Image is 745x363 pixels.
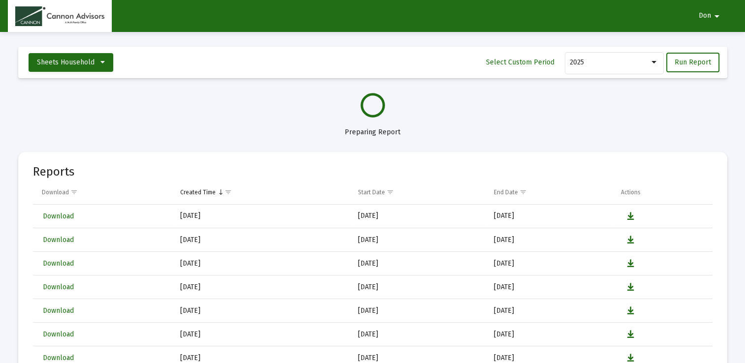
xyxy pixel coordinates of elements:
[699,12,711,20] span: Don
[494,188,518,196] div: End Date
[43,283,74,291] span: Download
[351,299,486,323] td: [DATE]
[43,354,74,362] span: Download
[487,299,614,323] td: [DATE]
[486,58,554,66] span: Select Custom Period
[687,6,735,26] button: Don
[180,211,344,221] div: [DATE]
[43,236,74,244] span: Download
[351,205,486,228] td: [DATE]
[70,188,78,196] span: Show filter options for column 'Download'
[487,205,614,228] td: [DATE]
[487,323,614,346] td: [DATE]
[29,53,113,72] button: Sheets Household
[614,181,713,204] td: Column Actions
[33,181,174,204] td: Column Download
[621,188,641,196] div: Actions
[33,167,74,177] mat-card-title: Reports
[351,181,486,204] td: Column Start Date
[42,188,69,196] div: Download
[180,282,344,292] div: [DATE]
[180,306,344,316] div: [DATE]
[351,252,486,275] td: [DATE]
[711,6,723,26] mat-icon: arrow_drop_down
[43,330,74,338] span: Download
[675,58,711,66] span: Run Report
[180,188,216,196] div: Created Time
[570,58,584,66] span: 2025
[487,228,614,252] td: [DATE]
[18,118,727,137] div: Preparing Report
[173,181,351,204] td: Column Created Time
[180,235,344,245] div: [DATE]
[666,53,719,72] button: Run Report
[180,353,344,363] div: [DATE]
[43,212,74,220] span: Download
[180,330,344,339] div: [DATE]
[487,252,614,275] td: [DATE]
[15,6,104,26] img: Dashboard
[358,188,385,196] div: Start Date
[487,181,614,204] td: Column End Date
[37,58,95,66] span: Sheets Household
[351,275,486,299] td: [DATE]
[519,188,527,196] span: Show filter options for column 'End Date'
[43,306,74,315] span: Download
[351,228,486,252] td: [DATE]
[487,275,614,299] td: [DATE]
[225,188,232,196] span: Show filter options for column 'Created Time'
[351,323,486,346] td: [DATE]
[180,259,344,269] div: [DATE]
[43,259,74,268] span: Download
[387,188,394,196] span: Show filter options for column 'Start Date'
